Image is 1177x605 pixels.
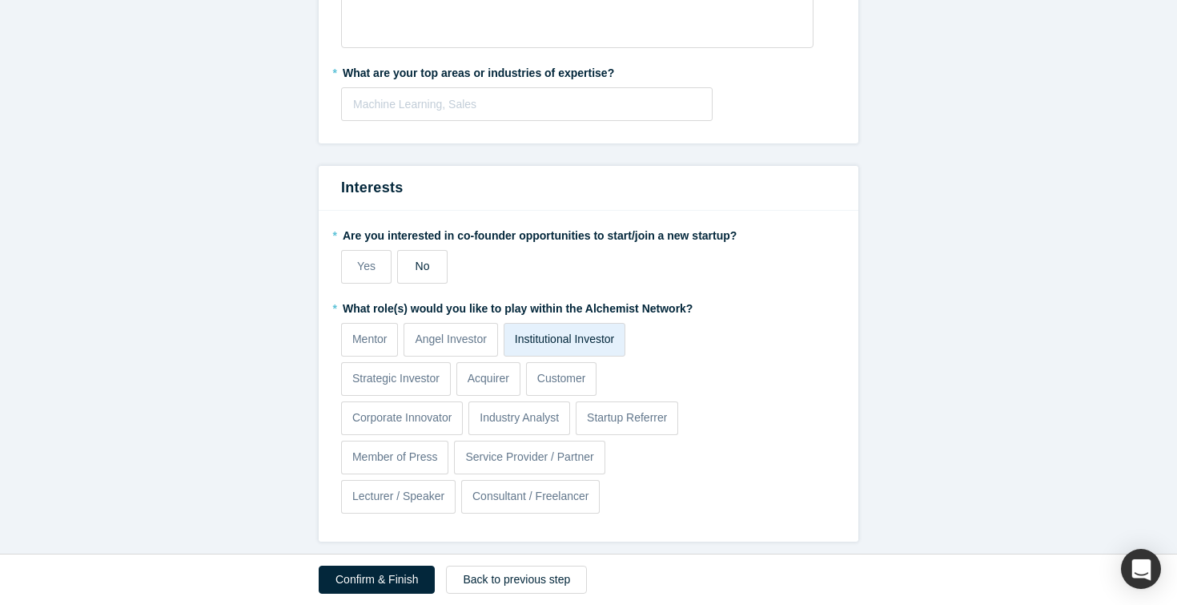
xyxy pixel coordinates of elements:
span: Yes [357,260,376,272]
p: Customer [537,370,586,387]
p: Lecturer / Speaker [352,488,444,505]
button: Back to previous step [446,566,587,594]
p: Startup Referrer [587,409,667,426]
label: What role(s) would you like to play within the Alchemist Network? [341,295,836,317]
p: Member of Press [352,449,438,466]
span: No [416,260,430,272]
p: Acquirer [468,370,509,387]
button: Confirm & Finish [319,566,435,594]
p: Industry Analyst [480,409,559,426]
label: Are you interested in co-founder opportunities to start/join a new startup? [341,222,836,244]
h3: Interests [341,177,836,199]
p: Angel Investor [415,331,487,348]
p: Mentor [352,331,388,348]
p: Corporate Innovator [352,409,452,426]
p: Consultant / Freelancer [472,488,589,505]
p: Institutional Investor [515,331,615,348]
p: Service Provider / Partner [465,449,593,466]
label: What are your top areas or industries of expertise? [341,59,836,82]
p: Strategic Investor [352,370,440,387]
